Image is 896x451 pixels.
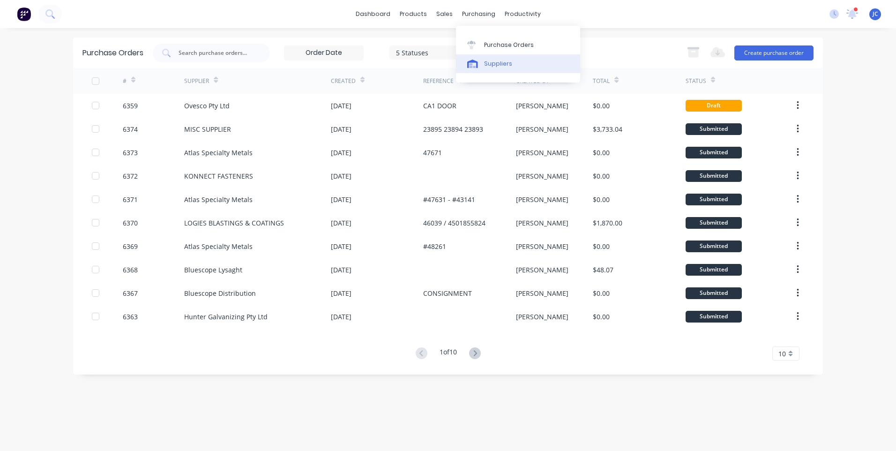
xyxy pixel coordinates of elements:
div: #47631 - #43141 [423,195,475,204]
a: dashboard [351,7,395,21]
div: 6368 [123,265,138,275]
div: [PERSON_NAME] [516,218,568,228]
div: #48261 [423,241,446,251]
div: [DATE] [331,265,351,275]
div: [PERSON_NAME] [516,101,568,111]
div: 1 of 10 [440,347,457,361]
div: Draft [686,100,742,112]
div: Submitted [686,217,742,229]
div: $0.00 [593,241,610,251]
div: $0.00 [593,148,610,158]
div: Submitted [686,170,742,182]
div: Bluescope Distribution [184,288,256,298]
div: [DATE] [331,171,351,181]
div: 6363 [123,312,138,322]
div: [PERSON_NAME] [516,195,568,204]
div: Hunter Galvanizing Pty Ltd [184,312,268,322]
div: Submitted [686,311,742,323]
div: Created [331,77,356,85]
div: Submitted [686,147,742,158]
div: Submitted [686,241,742,252]
div: 6367 [123,288,138,298]
div: $48.07 [593,265,613,275]
div: $0.00 [593,312,610,322]
div: 6374 [123,124,138,134]
div: Submitted [686,264,742,276]
div: 23895 23894 23893 [423,124,483,134]
div: Atlas Specialty Metals [184,148,253,158]
div: [DATE] [331,312,351,322]
div: Bluescope Lysaght [184,265,242,275]
span: JC [873,10,878,18]
div: [PERSON_NAME] [516,241,568,251]
div: [PERSON_NAME] [516,288,568,298]
div: 6369 [123,241,138,251]
div: $0.00 [593,195,610,204]
input: Search purchase orders... [178,48,255,58]
div: Purchase Orders [82,47,143,59]
div: Ovesco Pty Ltd [184,101,230,111]
div: $1,870.00 [593,218,622,228]
div: [PERSON_NAME] [516,312,568,322]
div: 6371 [123,195,138,204]
div: $3,733.04 [593,124,622,134]
div: Status [686,77,706,85]
div: Supplier [184,77,209,85]
div: sales [432,7,457,21]
div: [DATE] [331,288,351,298]
div: 46039 / 4501855824 [423,218,485,228]
input: Order Date [284,46,363,60]
div: Atlas Specialty Metals [184,241,253,251]
div: [DATE] [331,241,351,251]
div: $0.00 [593,101,610,111]
div: Suppliers [484,60,512,68]
div: [PERSON_NAME] [516,171,568,181]
div: KONNECT FASTENERS [184,171,253,181]
div: [DATE] [331,218,351,228]
div: Submitted [686,123,742,135]
div: # [123,77,127,85]
div: MISC SUPPLIER [184,124,231,134]
a: Suppliers [456,54,580,73]
button: Create purchase order [734,45,814,60]
div: purchasing [457,7,500,21]
div: products [395,7,432,21]
div: Purchase Orders [484,41,534,49]
div: LOGIES BLASTINGS & COATINGS [184,218,284,228]
div: $0.00 [593,288,610,298]
div: 6373 [123,148,138,158]
div: Submitted [686,194,742,205]
div: 6359 [123,101,138,111]
a: Purchase Orders [456,35,580,54]
div: productivity [500,7,545,21]
div: CONSIGNMENT [423,288,472,298]
div: [DATE] [331,101,351,111]
div: [PERSON_NAME] [516,124,568,134]
div: 6372 [123,171,138,181]
div: [PERSON_NAME] [516,148,568,158]
span: 10 [778,349,786,359]
div: 6370 [123,218,138,228]
div: 5 Statuses [396,47,463,57]
div: [DATE] [331,124,351,134]
div: Submitted [686,287,742,299]
div: 47671 [423,148,442,158]
div: Reference [423,77,454,85]
div: [DATE] [331,195,351,204]
img: Factory [17,7,31,21]
div: [DATE] [331,148,351,158]
div: CA1 DOOR [423,101,456,111]
div: $0.00 [593,171,610,181]
div: Total [593,77,610,85]
div: [PERSON_NAME] [516,265,568,275]
div: Atlas Specialty Metals [184,195,253,204]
